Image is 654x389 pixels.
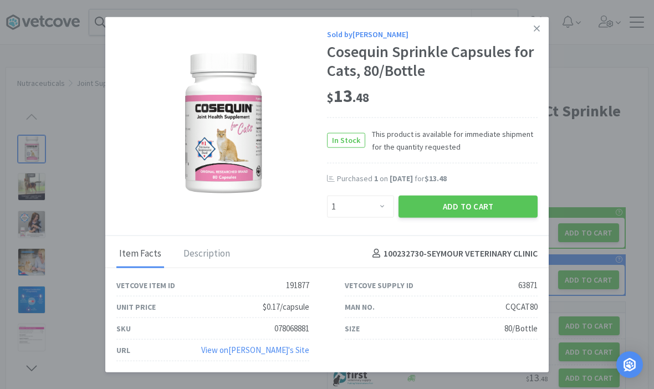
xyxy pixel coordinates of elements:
[150,50,294,194] img: 49262959b7454dd1afdc8b9a942ecf42.png
[368,247,538,261] h4: 100232730 - SEYMOUR VETERINARY CLINIC
[263,300,309,313] div: $0.17/capsule
[201,344,309,355] a: View on[PERSON_NAME]'s Site
[365,128,538,153] span: This product is available for immediate shipment for the quantity requested
[345,300,375,313] div: Man No.
[390,173,413,183] span: [DATE]
[116,322,131,334] div: SKU
[352,89,369,105] span: . 48
[274,321,309,335] div: 078068881
[327,28,538,40] div: Sold by [PERSON_NAME]
[505,300,538,313] div: CQCAT80
[337,173,538,185] div: Purchased on for
[518,278,538,291] div: 63871
[327,43,538,80] div: Cosequin Sprinkle Capsules for Cats, 80/Bottle
[327,84,369,106] span: 13
[345,322,360,334] div: Size
[425,173,447,183] span: $13.48
[345,279,413,291] div: Vetcove Supply ID
[504,321,538,335] div: 80/Bottle
[116,300,156,313] div: Unit Price
[116,344,130,356] div: URL
[181,240,233,268] div: Description
[286,278,309,291] div: 191877
[116,279,175,291] div: Vetcove Item ID
[328,134,365,147] span: In Stock
[374,173,378,183] span: 1
[398,195,538,217] button: Add to Cart
[616,351,643,378] div: Open Intercom Messenger
[116,240,164,268] div: Item Facts
[327,89,334,105] span: $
